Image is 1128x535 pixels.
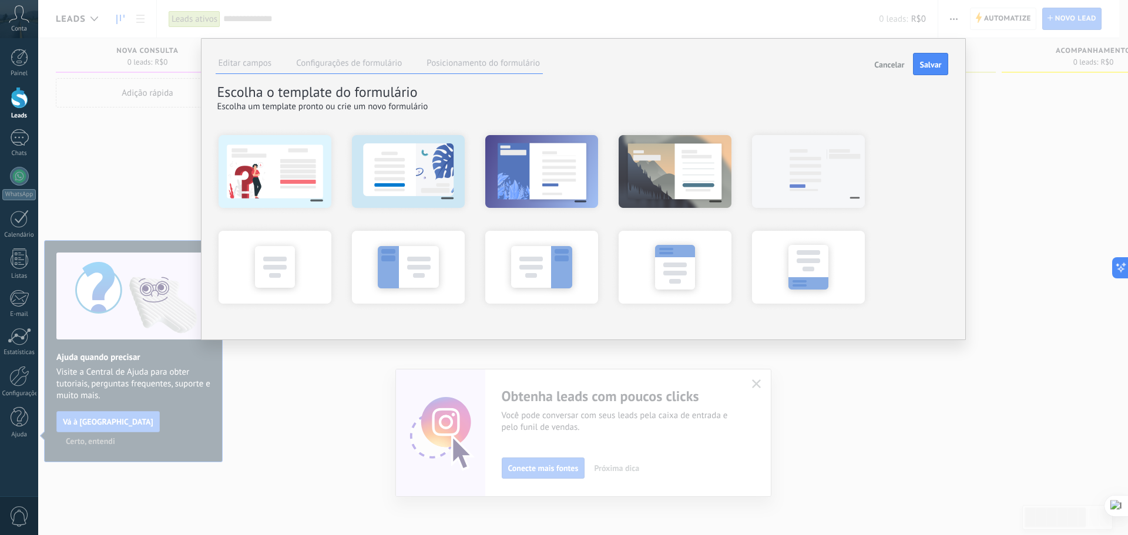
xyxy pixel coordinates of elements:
[2,431,36,439] div: Ajuda
[2,231,36,239] div: Calendário
[913,53,948,75] button: Salvar
[2,390,36,398] div: Configurações
[2,272,36,280] div: Listas
[217,83,948,101] h2: Escolha o template do formulário
[2,349,36,356] div: Estatísticas
[2,70,36,78] div: Painel
[11,25,27,33] span: Conta
[2,112,36,120] div: Leads
[2,311,36,318] div: E-mail
[219,58,272,69] label: Editar campos
[296,58,402,69] label: Configurações de formulário
[919,60,941,69] span: Salvar
[217,101,948,112] p: Escolha um template pronto ou crie um novo formulário
[427,58,540,69] label: Posicionamento do formulário
[869,53,909,75] button: Cancelar
[2,150,36,157] div: Chats
[874,60,904,69] span: Cancelar
[2,189,36,200] div: WhatsApp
